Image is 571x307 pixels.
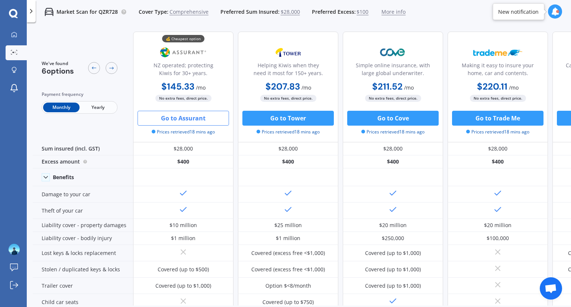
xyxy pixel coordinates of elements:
[53,174,74,181] div: Benefits
[365,249,421,257] div: Covered (up to $1,000)
[57,8,118,16] p: Market Scan for QZR728
[33,186,133,203] div: Damage to your car
[361,129,425,135] span: Prices retrieved 18 mins ago
[381,8,406,16] span: More info
[365,266,421,273] div: Covered (up to $1,000)
[274,222,302,229] div: $25 million
[382,235,404,242] div: $250,000
[139,61,227,80] div: NZ operated; protecting Kiwis for 30+ years.
[470,95,526,102] span: No extra fees, direct price.
[260,95,316,102] span: No extra fees, direct price.
[220,8,280,16] span: Preferred Sum Insured:
[161,81,194,92] b: $145.33
[9,244,20,255] img: ACg8ocLuh27TZkpFXd6lFnLvFUsnEQpXHiMyqHj5zF_gts1DcmGa_GZJsw=s96-c
[312,8,356,16] span: Preferred Excess:
[301,84,311,91] span: / mo
[454,61,542,80] div: Making it easy to insure your home, car and contents.
[487,235,509,242] div: $100,000
[347,111,439,126] button: Go to Cove
[343,155,443,168] div: $400
[448,142,548,155] div: $28,000
[265,282,311,290] div: Option $<8/month
[251,249,325,257] div: Covered (excess free <$1,000)
[372,81,403,92] b: $211.52
[238,142,338,155] div: $28,000
[33,232,133,245] div: Liability cover - bodily injury
[33,155,133,168] div: Excess amount
[276,235,300,242] div: $1 million
[343,142,443,155] div: $28,000
[42,91,117,98] div: Payment frequency
[152,129,215,135] span: Prices retrieved 18 mins ago
[33,245,133,261] div: Lost keys & locks replacement
[379,222,407,229] div: $20 million
[540,277,562,300] a: Open chat
[498,8,539,15] div: New notification
[139,8,168,16] span: Cover Type:
[365,95,421,102] span: No extra fees, direct price.
[162,35,204,42] div: 💰 Cheapest option
[33,203,133,219] div: Theft of your car
[265,81,300,92] b: $207.83
[42,66,74,76] span: 6 options
[473,43,522,62] img: Trademe.webp
[281,8,300,16] span: $28,000
[244,61,332,80] div: Helping Kiwis when they need it most for 150+ years.
[133,155,233,168] div: $400
[477,81,507,92] b: $220.11
[33,219,133,232] div: Liability cover - property damages
[196,84,206,91] span: / mo
[170,222,197,229] div: $10 million
[448,155,548,168] div: $400
[484,222,512,229] div: $20 million
[33,142,133,155] div: Sum insured (incl. GST)
[257,129,320,135] span: Prices retrieved 18 mins ago
[42,60,74,67] span: We've found
[80,103,116,112] span: Yearly
[171,235,196,242] div: $1 million
[45,7,54,16] img: car.f15378c7a67c060ca3f3.svg
[349,61,437,80] div: Simple online insurance, with large global underwriter.
[159,43,208,62] img: Assurant.png
[158,266,209,273] div: Covered (up to $500)
[155,282,211,290] div: Covered (up to $1,000)
[33,278,133,294] div: Trailer cover
[452,111,543,126] button: Go to Trade Me
[133,142,233,155] div: $28,000
[242,111,334,126] button: Go to Tower
[33,261,133,278] div: Stolen / duplicated keys & locks
[238,155,338,168] div: $400
[368,43,417,62] img: Cove.webp
[509,84,519,91] span: / mo
[466,129,529,135] span: Prices retrieved 18 mins ago
[264,43,313,62] img: Tower.webp
[170,8,209,16] span: Comprehensive
[404,84,414,91] span: / mo
[262,298,314,306] div: Covered (up to $750)
[357,8,368,16] span: $100
[251,266,325,273] div: Covered (excess free <$1,000)
[155,95,212,102] span: No extra fees, direct price.
[138,111,229,126] button: Go to Assurant
[43,103,80,112] span: Monthly
[365,282,421,290] div: Covered (up to $1,000)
